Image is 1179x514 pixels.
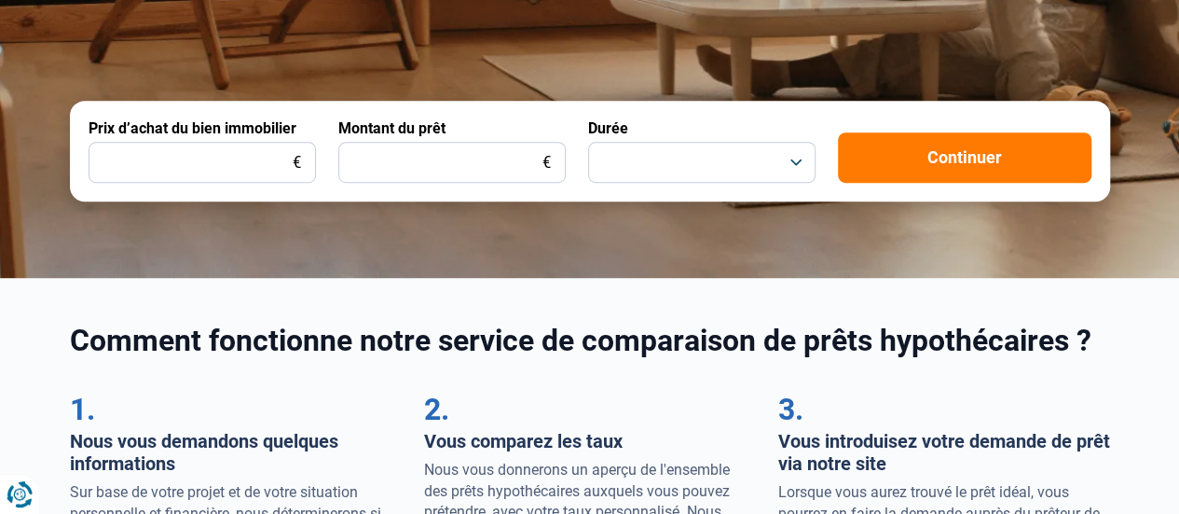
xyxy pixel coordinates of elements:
span: 3. [778,392,803,427]
h3: Nous vous demandons quelques informations [70,430,402,475]
h3: Vous comparez les taux [424,430,756,452]
h2: Comment fonctionne notre service de comparaison de prêts hypothécaires ? [70,323,1110,358]
span: € [293,155,301,171]
label: Durée [588,119,628,137]
span: € [542,155,551,171]
label: Prix d’achat du bien immobilier [89,119,296,137]
button: Continuer [838,132,1091,183]
span: 1. [70,392,95,427]
span: 2. [424,392,449,427]
label: Montant du prêt [338,119,446,137]
h3: Vous introduisez votre demande de prêt via notre site [778,430,1110,475]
